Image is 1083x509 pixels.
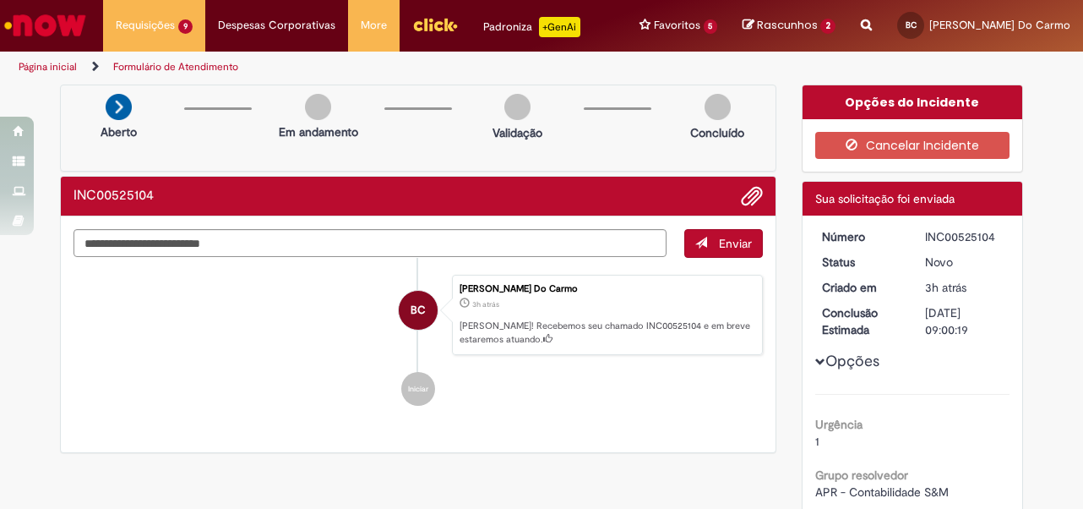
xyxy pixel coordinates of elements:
div: [PERSON_NAME] Do Carmo [460,284,754,294]
span: 1 [815,434,819,449]
h2: INC00525104 Histórico de tíquete [73,189,154,204]
span: 3h atrás [472,299,499,309]
span: Enviar [719,236,752,251]
b: Grupo resolvedor [815,468,908,483]
dt: Número [809,228,913,245]
time: 30/09/2025 16:00:19 [925,280,966,295]
span: Rascunhos [757,17,818,33]
span: APR - Contabilidade S&M [815,484,949,500]
ul: Trilhas de página [13,52,710,83]
textarea: Digite sua mensagem aqui... [73,229,667,257]
span: 3h atrás [925,280,966,295]
time: 30/09/2025 16:00:19 [472,299,499,309]
ul: Histórico de tíquete [73,258,763,424]
img: click_logo_yellow_360x200.png [412,12,458,37]
button: Enviar [684,229,763,258]
dt: Criado em [809,279,913,296]
div: INC00525104 [925,228,1004,245]
dt: Status [809,254,913,271]
dt: Conclusão Estimada [809,304,913,338]
img: img-circle-grey.png [504,94,531,120]
p: Concluído [690,124,744,141]
span: Favoritos [654,17,700,34]
p: [PERSON_NAME]! Recebemos seu chamado INC00525104 e em breve estaremos atuando. [460,320,754,346]
button: Cancelar Incidente [815,132,1010,159]
p: Em andamento [279,123,358,140]
span: [PERSON_NAME] Do Carmo [929,18,1070,32]
div: Beatriz Stelle Bucallon Do Carmo [399,291,438,330]
a: Rascunhos [743,18,835,34]
p: +GenAi [539,17,580,37]
img: img-circle-grey.png [705,94,731,120]
span: 5 [704,19,718,34]
span: Despesas Corporativas [218,17,335,34]
img: img-circle-grey.png [305,94,331,120]
span: Sua solicitação foi enviada [815,191,955,206]
div: Opções do Incidente [803,85,1023,119]
b: Urgência [815,417,863,432]
div: 30/09/2025 16:00:19 [925,279,1004,296]
div: Padroniza [483,17,580,37]
span: BC [411,290,426,331]
div: [DATE] 09:00:19 [925,304,1004,338]
p: Validação [493,124,542,141]
p: Aberto [101,123,137,140]
span: 9 [178,19,193,34]
img: arrow-next.png [106,94,132,120]
button: Adicionar anexos [741,185,763,207]
span: BC [906,19,917,30]
img: ServiceNow [2,8,89,42]
span: 2 [820,19,835,34]
li: Beatriz Stelle Bucallon Do Carmo [73,275,763,356]
a: Página inicial [19,60,77,74]
span: More [361,17,387,34]
span: Requisições [116,17,175,34]
a: Formulário de Atendimento [113,60,238,74]
div: Novo [925,254,1004,271]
